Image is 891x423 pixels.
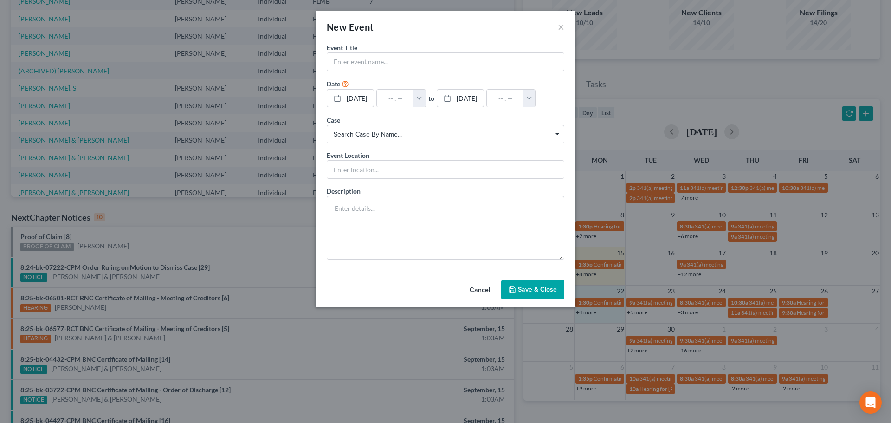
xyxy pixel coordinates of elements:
[327,161,564,178] input: Enter location...
[327,150,369,160] label: Event Location
[327,125,564,143] span: Select box activate
[859,391,882,414] div: Open Intercom Messenger
[327,53,564,71] input: Enter event name...
[558,21,564,33] button: ×
[327,44,357,52] span: Event Title
[327,79,340,89] label: Date
[501,280,564,299] button: Save & Close
[327,186,361,196] label: Description
[327,115,340,125] label: Case
[377,90,414,107] input: -- : --
[428,93,434,103] label: to
[334,130,557,139] span: Search case by name...
[327,21,374,33] span: New Event
[437,90,484,107] a: [DATE]
[462,281,497,299] button: Cancel
[487,90,524,107] input: -- : --
[327,90,374,107] a: [DATE]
